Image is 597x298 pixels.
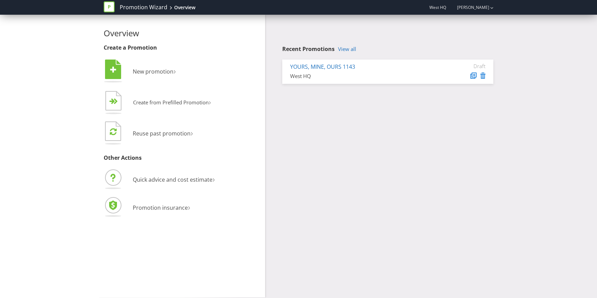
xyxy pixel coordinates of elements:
tspan:  [110,128,117,135]
h3: Other Actions [104,155,260,161]
h2: Overview [104,29,260,38]
a: [PERSON_NAME] [450,4,489,10]
div: Overview [174,4,195,11]
a: Promotion Wizard [120,3,167,11]
button: Create from Prefilled Promotion› [104,89,211,117]
div: Draft [444,63,485,69]
tspan:  [114,98,118,105]
span: Quick advice and cost estimate [133,176,212,183]
span: › [212,173,215,184]
span: New promotion [133,68,173,75]
span: Promotion insurance [133,204,188,211]
a: View all [338,46,356,52]
span: Reuse past promotion [133,130,191,137]
a: YOURS, MINE, OURS 1143 [290,63,355,70]
span: Create from Prefilled Promotion [133,99,209,106]
tspan:  [110,66,116,74]
span: › [191,127,193,138]
span: › [209,96,211,107]
div: West HQ [290,73,434,80]
h3: Create a Promotion [104,45,260,51]
span: Recent Promotions [282,45,335,53]
a: Promotion insurance› [104,204,190,211]
span: › [173,65,176,76]
a: Quick advice and cost estimate› [104,176,215,183]
span: › [188,201,190,212]
span: West HQ [429,4,446,10]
